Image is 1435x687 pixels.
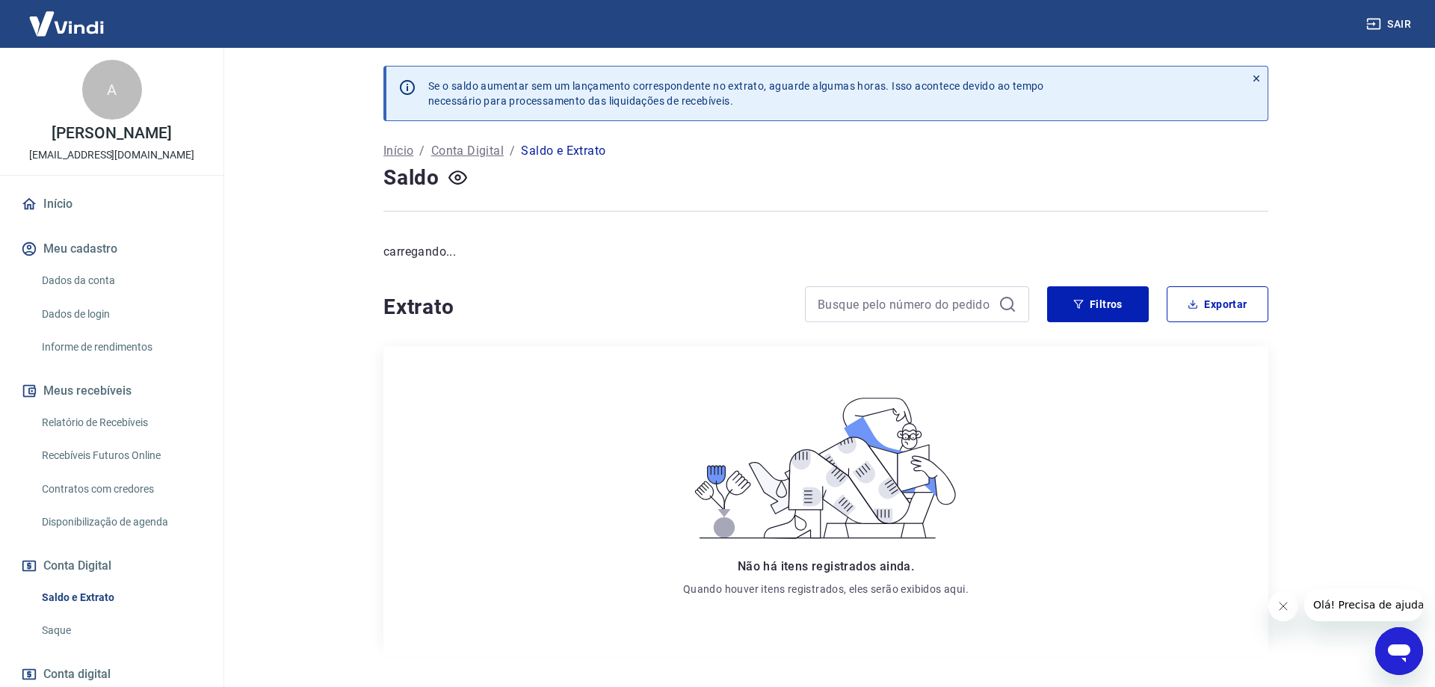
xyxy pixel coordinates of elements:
a: Dados de login [36,299,206,330]
p: Saldo e Extrato [521,142,605,160]
div: A [82,60,142,120]
a: Dados da conta [36,265,206,296]
button: Sair [1363,10,1417,38]
p: carregando... [383,243,1268,261]
iframe: Botão para abrir a janela de mensagens [1375,627,1423,675]
span: Conta digital [43,664,111,685]
span: Não há itens registrados ainda. [738,559,914,573]
h4: Saldo [383,163,439,193]
input: Busque pelo número do pedido [818,293,993,315]
span: Olá! Precisa de ajuda? [9,10,126,22]
a: Início [18,188,206,221]
button: Meus recebíveis [18,375,206,407]
a: Contratos com credores [36,474,206,505]
a: Disponibilização de agenda [36,507,206,537]
iframe: Fechar mensagem [1268,591,1298,621]
a: Conta Digital [431,142,504,160]
p: [EMAIL_ADDRESS][DOMAIN_NAME] [29,147,194,163]
a: Relatório de Recebíveis [36,407,206,438]
a: Saque [36,615,206,646]
iframe: Mensagem da empresa [1304,588,1423,621]
p: Se o saldo aumentar sem um lançamento correspondente no extrato, aguarde algumas horas. Isso acon... [428,78,1044,108]
button: Filtros [1047,286,1149,322]
button: Exportar [1167,286,1268,322]
h4: Extrato [383,292,787,322]
p: [PERSON_NAME] [52,126,171,141]
img: Vindi [18,1,115,46]
button: Conta Digital [18,549,206,582]
a: Recebíveis Futuros Online [36,440,206,471]
button: Meu cadastro [18,232,206,265]
p: / [419,142,425,160]
p: Quando houver itens registrados, eles serão exibidos aqui. [683,582,969,597]
p: / [510,142,515,160]
a: Início [383,142,413,160]
a: Informe de rendimentos [36,332,206,363]
a: Saldo e Extrato [36,582,206,613]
